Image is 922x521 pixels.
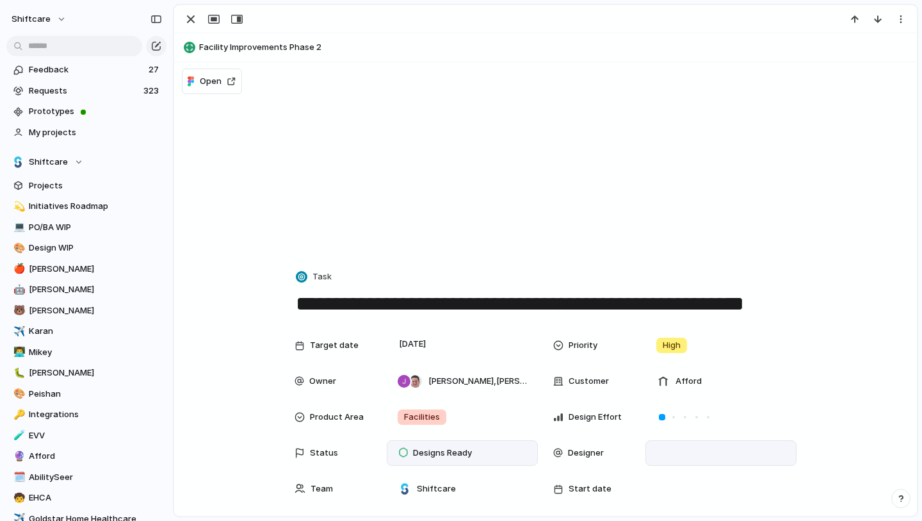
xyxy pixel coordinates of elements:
span: [PERSON_NAME] [29,367,162,379]
span: Karan [29,325,162,338]
div: 🎨 [13,241,22,256]
div: 🎨 [13,386,22,401]
a: My projects [6,123,166,142]
span: Task [312,270,332,283]
span: [DATE] [396,336,430,352]
div: 🗓️ [13,470,22,484]
span: Target date [310,339,359,352]
span: Mikey [29,346,162,359]
a: Requests323 [6,81,166,101]
div: 🧒 [13,491,22,506]
div: 🐛 [13,366,22,381]
div: 🍎[PERSON_NAME] [6,260,166,279]
div: 🐻 [13,303,22,318]
span: Afford [29,450,162,463]
div: 🔑 [13,408,22,422]
button: 💫 [12,200,24,213]
div: ✈️Karan [6,322,166,341]
button: 👨‍💻 [12,346,24,359]
a: Prototypes [6,102,166,121]
a: 🔮Afford [6,447,166,466]
button: 🧒 [12,492,24,504]
span: Team [311,483,333,495]
span: [PERSON_NAME] , [PERSON_NAME] [428,375,527,388]
span: Afford [675,375,702,388]
span: Facility Improvements Phase 2 [199,41,911,54]
div: 🧪 [13,428,22,443]
button: Task [293,268,336,286]
span: Facilities [404,411,440,424]
a: 🐻[PERSON_NAME] [6,301,166,320]
div: 🔑Integrations [6,405,166,424]
button: 🎨 [12,388,24,401]
span: 323 [143,85,161,97]
div: 💻 [13,220,22,235]
span: AbilitySeer [29,471,162,484]
a: 🧒EHCA [6,488,166,508]
span: shiftcare [12,13,51,26]
span: High [663,339,681,352]
span: Customer [569,375,609,388]
button: shiftcare [6,9,73,29]
div: ✈️ [13,324,22,339]
span: Initiatives Roadmap [29,200,162,213]
span: Requests [29,85,140,97]
button: 🎨 [12,242,24,254]
span: Design Effort [569,411,622,424]
a: 👨‍💻Mikey [6,343,166,362]
a: 🤖[PERSON_NAME] [6,280,166,299]
button: 🧪 [12,429,24,442]
span: Owner [309,375,336,388]
div: 🤖 [13,283,22,297]
span: Design WIP [29,242,162,254]
div: 💫 [13,199,22,214]
span: My projects [29,126,162,139]
button: 🐛 [12,367,24,379]
button: 🐻 [12,304,24,317]
a: 💫Initiatives Roadmap [6,197,166,216]
span: Shiftcare [29,156,68,169]
span: [PERSON_NAME] [29,304,162,317]
span: Feedback [29,63,145,76]
button: Shiftcare [6,153,166,172]
span: Designs Ready [413,447,472,459]
button: Open [182,69,242,94]
span: [PERSON_NAME] [29,263,162,276]
button: 🍎 [12,263,24,276]
span: Product Area [310,411,364,424]
span: Designer [568,447,604,459]
button: 🔑 [12,408,24,421]
span: EHCA [29,492,162,504]
span: Status [310,447,338,459]
span: PO/BA WIP [29,221,162,234]
span: 27 [149,63,161,76]
span: Shiftcare [417,483,456,495]
a: Projects [6,176,166,195]
span: Projects [29,179,162,192]
a: Feedback27 [6,60,166,79]
a: 🎨Design WIP [6,238,166,258]
span: [PERSON_NAME] [29,283,162,296]
button: Facility Improvements Phase 2 [180,37,911,58]
a: 💻PO/BA WIP [6,218,166,237]
a: 🗓️AbilitySeer [6,468,166,487]
a: 🐛[PERSON_NAME] [6,363,166,383]
button: 🔮 [12,450,24,463]
span: Peishan [29,388,162,401]
a: 🧪EVV [6,426,166,445]
span: Open [200,75,222,88]
span: Integrations [29,408,162,421]
span: Priority [569,339,597,352]
a: 🎨Peishan [6,385,166,404]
